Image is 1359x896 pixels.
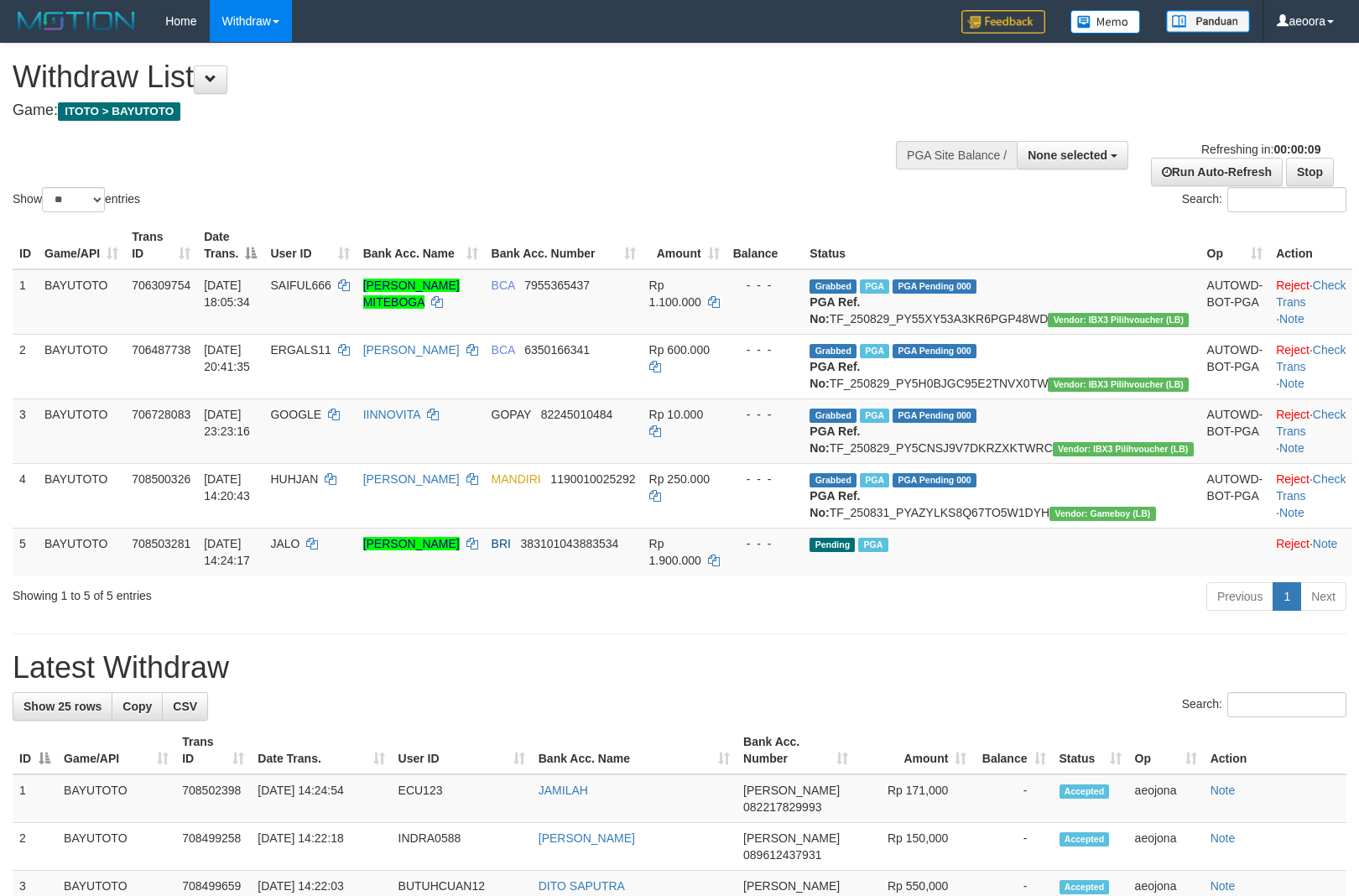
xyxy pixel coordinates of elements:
a: Reject [1276,343,1310,357]
div: - - - [733,277,797,294]
a: Note [1211,879,1236,893]
button: None selected [1017,141,1128,169]
th: Bank Acc. Number: activate to sort column ascending [485,221,643,269]
th: Op: activate to sort column ascending [1200,221,1270,269]
span: BCA [492,343,515,357]
a: Stop [1286,158,1334,186]
a: Previous [1206,582,1273,611]
th: Status: activate to sort column ascending [1053,727,1128,774]
th: Action [1204,727,1346,774]
td: BAYUTOTO [57,774,175,823]
td: TF_250829_PY5H0BJGC95E2TNVX0TW [803,334,1200,399]
a: [PERSON_NAME] [363,537,460,550]
span: Pending [810,538,855,552]
th: Game/API: activate to sort column ascending [38,221,125,269]
a: CSV [162,692,208,721]
td: AUTOWD-BOT-PGA [1200,463,1270,528]
td: BAYUTOTO [38,463,125,528]
span: Marked by aeojona [860,344,889,358]
th: Op: activate to sort column ascending [1128,727,1204,774]
span: [DATE] 14:24:17 [204,537,250,567]
span: Marked by aeojona [860,279,889,294]
td: 1 [13,774,57,823]
span: Vendor URL: https://dashboard.q2checkout.com/secure [1049,507,1155,521]
input: Search: [1227,692,1346,717]
th: Balance: activate to sort column ascending [973,727,1052,774]
td: 2 [13,334,38,399]
span: PGA Pending [893,279,976,294]
span: ERGALS11 [270,343,331,357]
td: INDRA0588 [392,823,532,871]
span: Marked by aeotom [860,473,889,487]
span: Rp 1.100.000 [649,279,701,309]
td: · · [1269,463,1352,528]
span: Vendor URL: https://dashboard.q2checkout.com/secure [1048,378,1189,392]
span: [PERSON_NAME] [743,784,840,797]
span: Copy 82245010484 to clipboard [541,408,613,421]
span: SAIFUL666 [270,279,331,292]
a: Check Trans [1276,408,1346,438]
span: 706487738 [132,343,190,357]
b: PGA Ref. No: [810,360,860,390]
img: Button%20Memo.svg [1070,10,1141,34]
a: Reject [1276,537,1310,550]
a: Note [1279,441,1304,455]
span: Copy [122,700,152,713]
td: AUTOWD-BOT-PGA [1200,399,1270,463]
td: TF_250829_PY55XY53A3KR6PGP48WD [803,269,1200,335]
td: · · [1269,399,1352,463]
a: [PERSON_NAME] [363,472,460,486]
span: GOOGLE [270,408,321,421]
input: Search: [1227,187,1346,212]
span: Copy 089612437931 to clipboard [743,848,821,862]
td: aeojona [1128,774,1204,823]
a: Check Trans [1276,343,1346,373]
a: Check Trans [1276,279,1346,309]
td: 3 [13,399,38,463]
th: Status [803,221,1200,269]
th: User ID: activate to sort column ascending [392,727,532,774]
div: PGA Site Balance / [896,141,1017,169]
img: MOTION_logo.png [13,8,140,34]
td: Rp 171,000 [855,774,973,823]
th: Bank Acc. Name: activate to sort column ascending [357,221,485,269]
span: None selected [1028,148,1107,162]
label: Search: [1182,692,1346,717]
span: Copy 082217829993 to clipboard [743,800,821,814]
td: BAYUTOTO [38,528,125,576]
a: Run Auto-Refresh [1151,158,1283,186]
label: Show entries [13,187,140,212]
span: Marked by aeotom [858,538,888,552]
td: BAYUTOTO [57,823,175,871]
th: Bank Acc. Name: activate to sort column ascending [532,727,737,774]
img: Feedback.jpg [961,10,1045,34]
div: Showing 1 to 5 of 5 entries [13,581,554,604]
td: 4 [13,463,38,528]
td: Rp 150,000 [855,823,973,871]
span: 708500326 [132,472,190,486]
span: BCA [492,279,515,292]
a: IINNOVITA [363,408,420,421]
td: [DATE] 14:24:54 [251,774,391,823]
span: GOPAY [492,408,531,421]
td: AUTOWD-BOT-PGA [1200,269,1270,335]
a: Note [1279,312,1304,326]
td: BAYUTOTO [38,269,125,335]
th: Date Trans.: activate to sort column ascending [251,727,391,774]
span: CSV [173,700,197,713]
img: panduan.png [1166,10,1250,33]
a: [PERSON_NAME] [363,343,460,357]
span: 708503281 [132,537,190,550]
span: [PERSON_NAME] [743,831,840,845]
span: Rp 600.000 [649,343,710,357]
span: Copy 7955365437 to clipboard [524,279,590,292]
span: Vendor URL: https://dashboard.q2checkout.com/secure [1053,442,1194,456]
span: Copy 1190010025292 to clipboard [550,472,635,486]
span: 706728083 [132,408,190,421]
a: Note [1313,537,1338,550]
span: Copy 383101043883534 to clipboard [521,537,619,550]
span: BRI [492,537,511,550]
a: [PERSON_NAME] MITEBOGA [363,279,460,309]
b: PGA Ref. No: [810,489,860,519]
span: PGA Pending [893,409,976,423]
